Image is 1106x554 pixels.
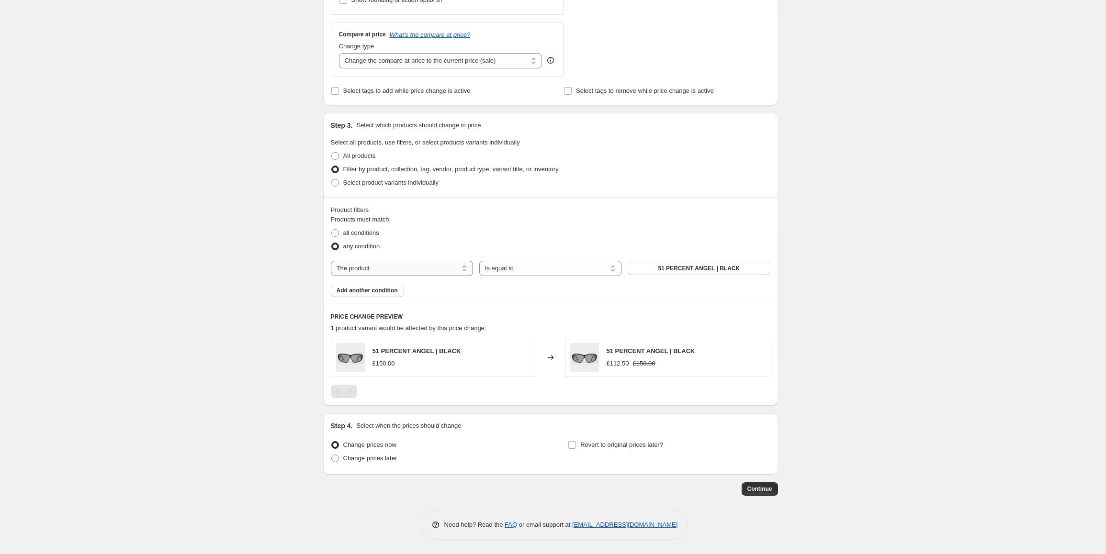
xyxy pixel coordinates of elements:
[356,421,461,431] p: Select when the prices should change
[343,179,439,186] span: Select product variants individually
[343,243,380,250] span: any condition
[607,359,629,368] div: £112.50
[444,521,505,528] span: Need help? Read the
[580,441,663,448] span: Revert to original prices later?
[339,43,374,50] span: Change type
[331,121,353,130] h2: Step 3.
[356,121,481,130] p: Select which products should change in price
[742,482,778,496] button: Continue
[633,359,655,368] strike: £150.00
[658,265,740,272] span: 51 PERCENT ANGEL | BLACK
[570,343,599,372] img: 6d94b04273e6986638101e20634becf4_1106cd6f-bd67-4e04-b217-922429eedcbd_80x.jpg
[607,347,695,355] span: 51 PERCENT ANGEL | BLACK
[343,454,397,462] span: Change prices later
[343,441,396,448] span: Change prices now
[628,262,770,275] button: 51 PERCENT ANGEL | BLACK
[372,359,395,368] div: £150.00
[343,229,379,236] span: all conditions
[339,31,386,38] h3: Compare at price
[331,139,520,146] span: Select all products, use filters, or select products variants individually
[336,343,365,372] img: 6d94b04273e6986638101e20634becf4_1106cd6f-bd67-4e04-b217-922429eedcbd_80x.jpg
[517,521,572,528] span: or email support at
[331,324,486,332] span: 1 product variant would be affected by this price change:
[747,485,772,493] span: Continue
[331,385,357,398] nav: Pagination
[576,87,714,94] span: Select tags to remove while price change is active
[505,521,517,528] a: FAQ
[331,284,404,297] button: Add another condition
[343,166,559,173] span: Filter by product, collection, tag, vendor, product type, variant title, or inventory
[546,55,555,65] div: help
[331,421,353,431] h2: Step 4.
[343,87,471,94] span: Select tags to add while price change is active
[331,313,770,321] h6: PRICE CHANGE PREVIEW
[390,31,471,38] button: What's the compare at price?
[372,347,461,355] span: 51 PERCENT ANGEL | BLACK
[337,287,398,294] span: Add another condition
[331,205,770,215] div: Product filters
[331,216,391,223] span: Products must match:
[572,521,677,528] a: [EMAIL_ADDRESS][DOMAIN_NAME]
[343,152,376,159] span: All products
